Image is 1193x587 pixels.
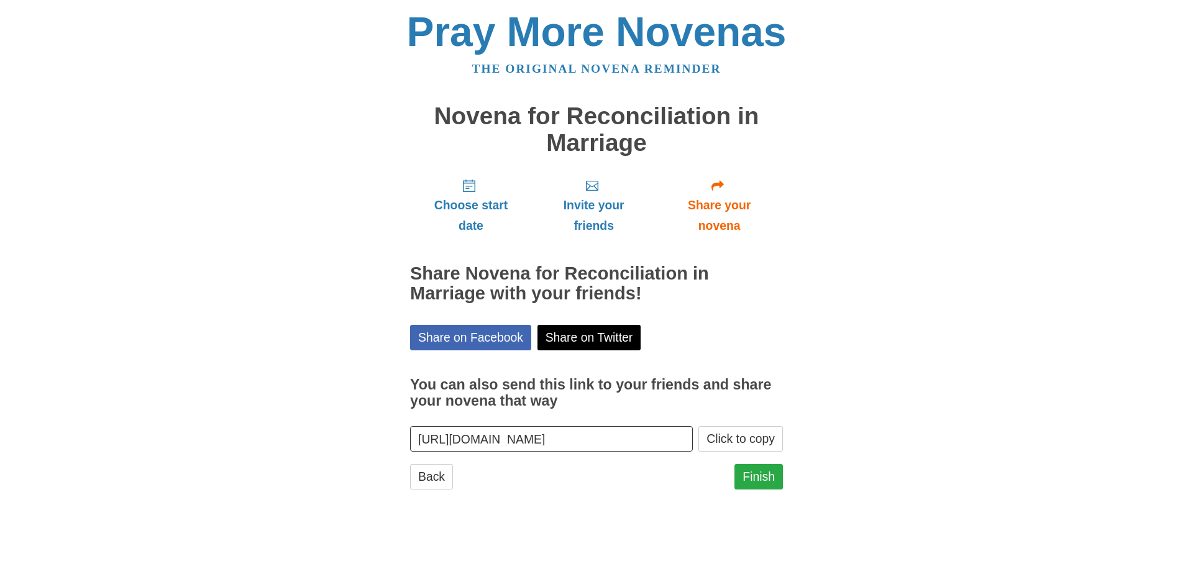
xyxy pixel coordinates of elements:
a: Pray More Novenas [407,9,787,55]
a: Share your novena [656,168,783,242]
span: Choose start date [423,195,519,236]
button: Click to copy [698,426,783,452]
a: Back [410,464,453,489]
span: Invite your friends [544,195,643,236]
a: Invite your friends [532,168,656,242]
h3: You can also send this link to your friends and share your novena that way [410,377,783,409]
h1: Novena for Reconciliation in Marriage [410,103,783,156]
a: Share on Facebook [410,325,531,350]
a: Choose start date [410,168,532,242]
span: Share your novena [668,195,770,236]
a: The original novena reminder [472,62,721,75]
a: Finish [734,464,783,489]
a: Share on Twitter [537,325,641,350]
h2: Share Novena for Reconciliation in Marriage with your friends! [410,264,783,304]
